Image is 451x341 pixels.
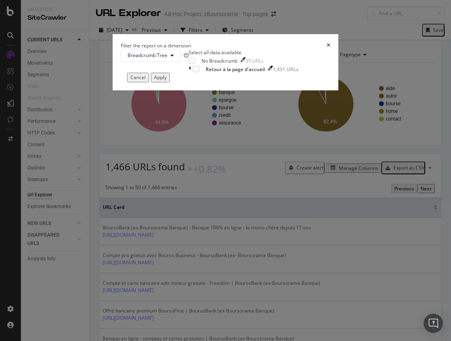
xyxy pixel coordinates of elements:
div: 35 URLs [245,57,264,64]
div: No Breadcrumb [202,57,237,64]
div: 1,431 URLs [273,66,299,73]
div: Open Intercom Messenger [424,314,443,333]
div: Cancel [130,74,146,81]
div: Filter the report on a dimension [121,42,191,49]
button: Apply [151,73,170,82]
div: Select all data available [189,49,299,56]
div: Retour à la page d'accueil [206,66,265,73]
span: Breadcrumb Tree [128,52,167,59]
div: times [327,42,330,49]
div: Apply [154,74,167,81]
button: Breadcrumb Tree [121,49,181,62]
div: modal [113,34,338,90]
button: Cancel [127,73,149,82]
